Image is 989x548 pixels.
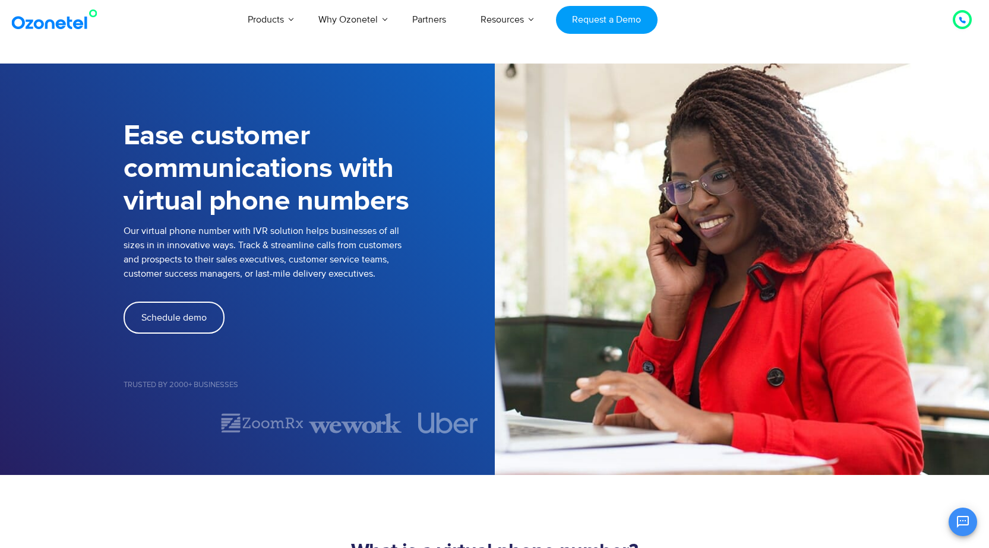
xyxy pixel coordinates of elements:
[124,224,495,281] p: Our virtual phone number with IVR solution helps businesses of all sizes in in innovative ways. T...
[418,413,479,433] img: uber.svg
[309,413,402,433] div: 3 of 7
[220,413,305,433] img: zoomrx.svg
[141,313,207,322] span: Schedule demo
[124,413,495,433] div: Image Carousel
[216,413,309,433] div: 2 of 7
[124,381,495,389] h5: Trusted by 2000+ Businesses
[124,416,216,430] div: 1 of 7
[124,120,495,218] h1: Ease customer communications with virtual phone numbers
[949,508,977,536] button: Open chat
[402,413,494,433] div: 4 of 7
[124,302,225,334] a: Schedule demo
[309,413,402,433] img: wework.svg
[556,6,658,34] a: Request a Demo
